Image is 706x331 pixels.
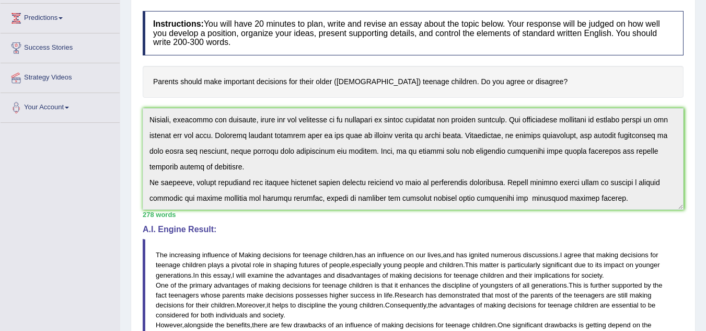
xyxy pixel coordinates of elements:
span: benefits [226,321,250,329]
span: However [156,321,182,329]
span: getting [586,321,606,329]
span: make [247,291,263,299]
span: the [178,281,188,289]
span: considered [156,311,189,319]
span: is [501,261,505,269]
span: primary [189,281,212,289]
span: drawbacks [294,321,326,329]
span: their [196,301,209,309]
span: I [560,251,562,259]
span: Consequently [385,301,426,309]
span: the [328,301,337,309]
span: pivotal [232,261,251,269]
span: discipline [443,281,470,289]
span: has [425,291,436,299]
span: is [375,281,379,289]
b: Instructions: [153,19,204,28]
span: be [648,301,655,309]
span: of [477,301,482,309]
span: of [232,251,237,259]
span: children [574,301,598,309]
span: life [384,291,393,299]
span: to [640,301,646,309]
span: One [497,321,511,329]
span: in [377,291,382,299]
span: parents [530,291,553,299]
span: teenage [548,301,572,309]
span: demonstrated [438,291,480,299]
span: of [512,291,517,299]
span: decisions [406,321,434,329]
span: for [293,251,300,259]
span: essential [611,301,638,309]
span: decisions [263,251,291,259]
span: for [191,311,199,319]
span: to [587,261,593,269]
span: their [519,271,532,279]
span: society [582,271,603,279]
span: children [182,261,206,269]
span: an [335,321,343,329]
span: of [383,271,388,279]
span: drawbacks [545,321,577,329]
span: ignited [469,251,489,259]
span: significant [513,321,543,329]
span: the [275,271,284,279]
span: people [403,261,424,269]
a: Predictions [1,4,120,30]
span: for [650,251,658,259]
span: an [368,251,375,259]
span: the [215,321,224,329]
span: and [249,311,261,319]
a: Success Stories [1,33,120,60]
span: to [290,301,296,309]
span: still [618,291,628,299]
span: a [226,261,229,269]
span: youngsters [480,281,513,289]
span: teenage [303,251,327,259]
span: making [484,301,506,309]
span: especially [352,261,381,269]
span: children [480,271,504,279]
span: younger [635,261,660,269]
span: supported [612,281,642,289]
span: influence [345,321,372,329]
span: children [329,251,353,259]
span: and [426,261,437,269]
span: role [253,261,264,269]
span: enhances [400,281,429,289]
span: society [263,311,284,319]
span: shaping [273,261,297,269]
span: are [606,291,616,299]
span: all [523,281,529,289]
span: impact [604,261,624,269]
span: alongside [184,321,213,329]
span: essay [213,271,230,279]
span: advantages [286,271,321,279]
span: is [583,281,588,289]
span: discussions [523,251,558,259]
span: advantages [439,301,474,309]
div: 278 words [143,210,684,220]
span: helps [272,301,288,309]
span: the [563,291,572,299]
span: has [355,251,366,259]
span: advantages [214,281,249,289]
span: implications [534,271,570,279]
span: for [572,271,580,279]
span: teenage [446,321,470,329]
span: particularly [507,261,540,269]
span: has [456,251,467,259]
span: children [439,261,463,269]
span: for [186,301,194,309]
span: generations [531,281,567,289]
span: young [339,301,357,309]
span: matter [480,261,499,269]
span: significant [542,261,573,269]
span: teenagers [169,291,199,299]
span: and [323,271,335,279]
span: individuals [216,311,248,319]
span: plays [208,261,224,269]
span: I [233,271,235,279]
span: Making [239,251,261,259]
